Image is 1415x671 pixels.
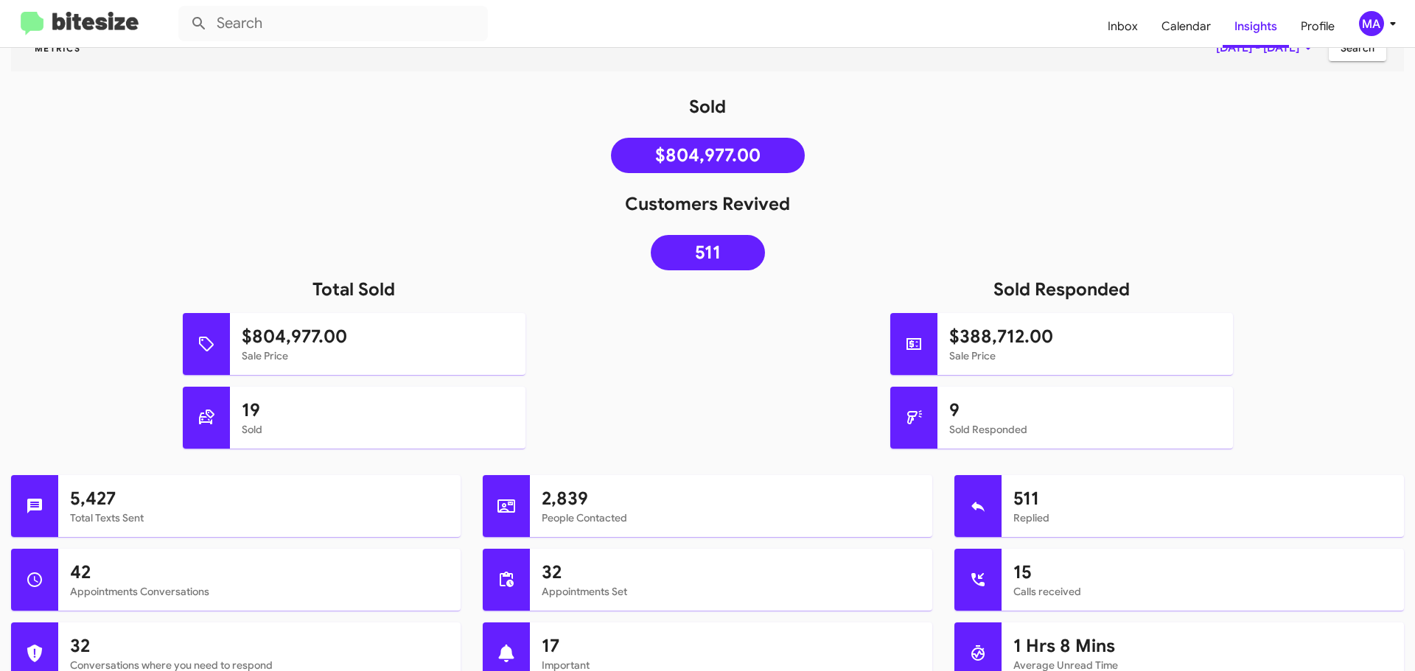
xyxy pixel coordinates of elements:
[1013,561,1392,584] h1: 15
[1013,510,1392,525] mat-card-subtitle: Replied
[542,561,920,584] h1: 32
[949,325,1221,348] h1: $388,712.00
[1204,35,1329,61] button: [DATE] - [DATE]
[655,148,761,163] span: $804,977.00
[542,584,920,599] mat-card-subtitle: Appointments Set
[70,634,449,658] h1: 32
[1013,634,1392,658] h1: 1 Hrs 8 Mins
[949,422,1221,437] mat-card-subtitle: Sold Responded
[1013,487,1392,510] h1: 511
[242,422,514,437] mat-card-subtitle: Sold
[23,43,92,54] span: Metrics
[178,6,488,41] input: Search
[242,325,514,348] h1: $804,977.00
[70,584,449,599] mat-card-subtitle: Appointments Conversations
[542,634,920,658] h1: 17
[1289,5,1346,48] a: Profile
[242,398,514,422] h1: 19
[242,348,514,363] mat-card-subtitle: Sale Price
[1329,35,1386,61] button: Search
[1223,5,1289,48] a: Insights
[542,487,920,510] h1: 2,839
[1150,5,1223,48] a: Calendar
[542,510,920,525] mat-card-subtitle: People Contacted
[1013,584,1392,599] mat-card-subtitle: Calls received
[70,561,449,584] h1: 42
[1346,11,1399,36] button: MA
[949,398,1221,422] h1: 9
[70,487,449,510] h1: 5,427
[70,510,449,525] mat-card-subtitle: Total Texts Sent
[1359,11,1384,36] div: MA
[1216,35,1317,61] span: [DATE] - [DATE]
[695,245,721,260] span: 511
[707,278,1415,301] h1: Sold Responded
[949,348,1221,363] mat-card-subtitle: Sale Price
[1096,5,1150,48] a: Inbox
[1341,35,1374,61] span: Search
